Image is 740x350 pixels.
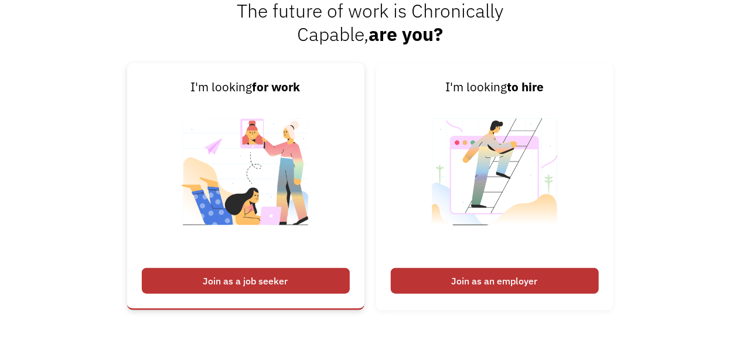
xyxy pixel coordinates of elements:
strong: for work [253,79,301,95]
img: Illustrated image of people looking for work [173,97,319,262]
div: Join as a job seeker [142,268,350,294]
strong: to hire [507,79,544,95]
img: Illustrated image of someone looking to hire [422,97,568,262]
a: I'm lookingfor workJoin as a job seeker [127,63,364,310]
div: Join as an employer [391,268,599,294]
a: I'm lookingto hireJoin as an employer [376,63,613,310]
strong: are you? [369,22,443,46]
div: I'm looking [142,78,350,97]
div: I'm looking [391,78,599,97]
